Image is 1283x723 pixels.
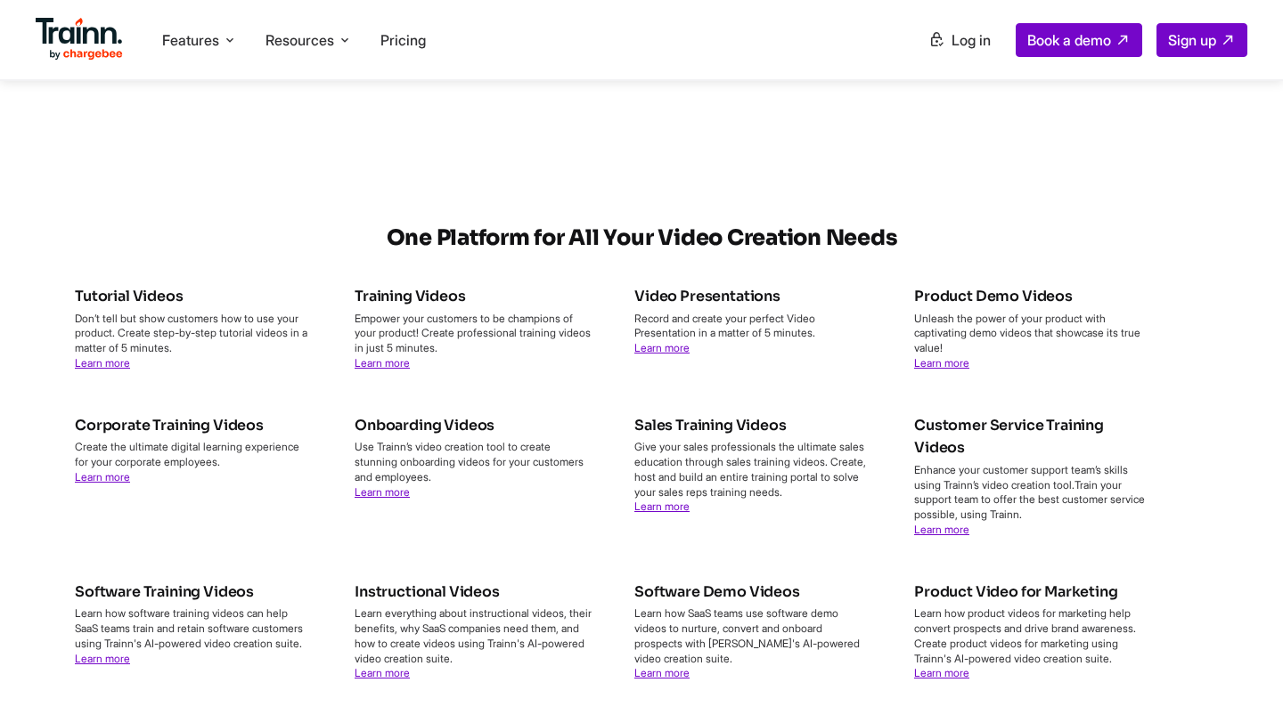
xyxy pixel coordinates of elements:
p: Enhance your customer support team’s skills using Trainn’s video creation tool.Train your support... [914,463,1151,538]
p: Learn how software training videos can help SaaS teams train and retain software customers using ... [75,606,312,666]
a: Book a demo [1016,23,1142,57]
h6: Software Demo Videos [634,581,871,604]
p: Empower your customers to be champions of your product! Create professional training videos in ju... [355,312,592,371]
h6: Training Videos [355,285,592,308]
h6: Customer Service Training Videos [914,414,1151,459]
p: Unleash the power of your product with captivating demo videos that showcase its true value! [914,312,1151,371]
p: Create the ultimate digital learning experience for your corporate employees. [75,440,312,484]
a: Learn more [355,485,410,499]
h6: Product Video for Marketing [914,581,1151,604]
span: Sign up [1168,31,1216,49]
a: Learn more [914,666,969,679]
h6: Video Presentations [634,285,871,308]
p: Don’t tell but show customers how to use your product. Create step-by-step tutorial videos in a m... [75,312,312,371]
a: Learn more [914,356,969,370]
a: Learn more [75,356,130,370]
a: Learn more [75,652,130,665]
a: Learn more [634,666,690,679]
a: Sign up [1156,23,1247,57]
a: Log in [918,24,1001,56]
h6: Software Training Videos [75,581,312,604]
span: Features [162,30,219,50]
span: Book a demo [1027,31,1111,49]
a: Learn more [355,666,410,679]
a: Learn more [914,523,969,536]
h6: Sales Training Videos [634,414,871,437]
a: Learn more [634,500,690,513]
a: Pricing [380,31,426,49]
h6: Onboarding Videos [355,414,592,437]
h6: Tutorial Videos [75,285,312,308]
p: Record and create your perfect Video Presentation in a matter of 5 minutes. [634,312,871,356]
span: Log in [952,31,991,49]
p: Use Trainn’s video creation tool to create stunning onboarding videos for your customers and empl... [355,440,592,500]
h6: Instructional Videos [355,581,592,604]
p: Learn how product videos for marketing help convert prospects and drive brand awareness. Create p... [914,606,1151,681]
h6: Corporate Training Videos [75,414,312,437]
h6: Product Demo Videos [914,285,1151,308]
p: Give your sales professionals the ultimate sales education through sales training videos. Create,... [634,440,871,515]
a: Learn more [355,356,410,370]
img: Trainn Logo [36,18,123,61]
iframe: Chat Widget [1194,638,1283,723]
p: Learn everything about instructional videos, their benefits, why SaaS companies need them, and ho... [355,606,592,681]
h5: One Platform for All Your Video Creation Needs [64,223,1219,253]
p: Learn how SaaS teams use software demo videos to nurture, convert and onboard prospects with [PER... [634,606,871,681]
a: Learn more [634,341,690,354]
a: Learn more [75,470,130,483]
span: Resources [266,30,334,50]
